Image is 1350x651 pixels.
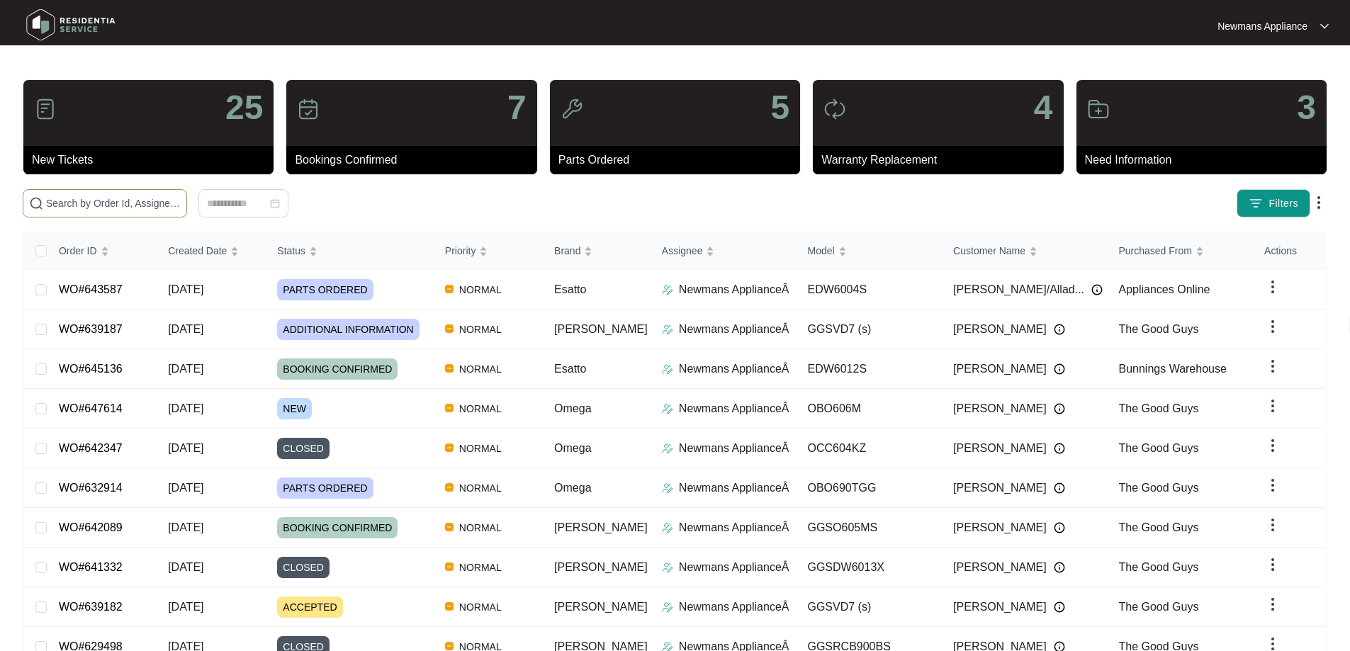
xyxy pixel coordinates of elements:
[679,519,789,536] p: Newmans ApplianceÂ
[953,519,1047,536] span: [PERSON_NAME]
[295,152,536,169] p: Bookings Confirmed
[445,443,454,452] img: Vercel Logo
[445,404,454,412] img: Vercel Logo
[1249,196,1263,210] img: filter icon
[168,363,203,375] span: [DATE]
[1264,556,1281,573] img: dropdown arrow
[1237,189,1310,217] button: filter iconFilters
[445,243,476,259] span: Priority
[662,284,673,295] img: Assigner Icon
[1264,278,1281,295] img: dropdown arrow
[1054,363,1065,375] img: Info icon
[558,152,800,169] p: Parts Ordered
[277,243,305,259] span: Status
[953,599,1047,616] span: [PERSON_NAME]
[679,599,789,616] p: Newmans ApplianceÂ
[953,361,1047,378] span: [PERSON_NAME]
[1118,601,1198,613] span: The Good Guys
[434,232,543,270] th: Priority
[679,281,789,298] p: Newmans ApplianceÂ
[277,358,398,380] span: BOOKING CONFIRMED
[554,402,591,414] span: Omega
[168,521,203,533] span: [DATE]
[1264,477,1281,494] img: dropdown arrow
[454,321,507,338] span: NORMAL
[1264,318,1281,335] img: dropdown arrow
[1118,521,1198,533] span: The Good Guys
[796,389,942,429] td: OBO606M
[953,559,1047,576] span: [PERSON_NAME]
[1310,194,1327,211] img: dropdown arrow
[1085,152,1327,169] p: Need Information
[953,400,1047,417] span: [PERSON_NAME]
[821,152,1063,169] p: Warranty Replacement
[445,483,454,492] img: Vercel Logo
[32,152,274,169] p: New Tickets
[1264,516,1281,533] img: dropdown arrow
[953,440,1047,457] span: [PERSON_NAME]
[1034,91,1053,125] p: 4
[1054,601,1065,613] img: Info icon
[1118,561,1198,573] span: The Good Guys
[59,363,123,375] a: WO#645136
[1054,522,1065,533] img: Info icon
[796,270,942,310] td: EDW6004S
[953,321,1047,338] span: [PERSON_NAME]
[445,562,454,571] img: Vercel Logo
[942,232,1107,270] th: Customer Name
[1264,437,1281,454] img: dropdown arrow
[561,98,583,120] img: icon
[277,438,330,459] span: CLOSED
[554,323,648,335] span: [PERSON_NAME]
[277,596,342,618] span: ACCEPTED
[770,91,789,125] p: 5
[1264,358,1281,375] img: dropdown arrow
[1217,19,1307,33] p: Newmans Appliance
[1054,324,1065,335] img: Info icon
[59,521,123,533] a: WO#642089
[662,562,673,573] img: Assigner Icon
[662,522,673,533] img: Assigner Icon
[1118,363,1226,375] span: Bunnings Warehouse
[277,557,330,578] span: CLOSED
[679,559,789,576] p: Newmans ApplianceÂ
[651,232,797,270] th: Assignee
[277,398,312,419] span: NEW
[1118,283,1210,295] span: Appliances Online
[1091,284,1103,295] img: Info icon
[554,561,648,573] span: [PERSON_NAME]
[1054,403,1065,414] img: Info icon
[543,232,651,270] th: Brand
[21,4,120,46] img: residentia service logo
[59,283,123,295] a: WO#643587
[796,587,942,627] td: GGSVD7 (s)
[59,243,97,259] span: Order ID
[454,559,507,576] span: NORMAL
[554,283,586,295] span: Esatto
[679,361,789,378] p: Newmans ApplianceÂ
[168,601,203,613] span: [DATE]
[445,642,454,650] img: Vercel Logo
[454,361,507,378] span: NORMAL
[454,519,507,536] span: NORMAL
[953,243,1025,259] span: Customer Name
[1264,596,1281,613] img: dropdown arrow
[168,482,203,494] span: [DATE]
[1107,232,1253,270] th: Purchased From
[59,561,123,573] a: WO#641332
[796,468,942,508] td: OBO690TGG
[823,98,846,120] img: icon
[454,400,507,417] span: NORMAL
[168,402,203,414] span: [DATE]
[59,323,123,335] a: WO#639187
[445,523,454,531] img: Vercel Logo
[59,402,123,414] a: WO#647614
[554,482,591,494] span: Omega
[29,196,43,210] img: search-icon
[454,281,507,298] span: NORMAL
[168,283,203,295] span: [DATE]
[1054,482,1065,494] img: Info icon
[796,232,942,270] th: Model
[277,517,398,538] span: BOOKING CONFIRMED
[266,232,433,270] th: Status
